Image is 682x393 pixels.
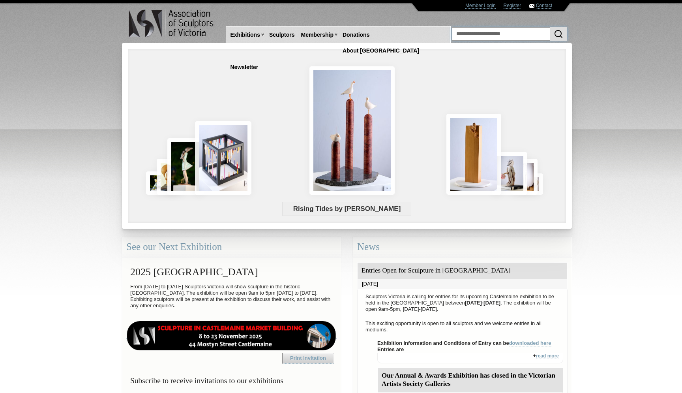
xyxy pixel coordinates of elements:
[126,282,337,311] p: From [DATE] to [DATE] Sculptors Victoria will show sculpture in the historic [GEOGRAPHIC_DATA]. T...
[492,152,527,195] img: Let There Be Light
[378,368,563,392] div: Our Annual & Awards Exhibition has closed in the Victorian Artists Society Galleries
[195,121,251,195] img: Misaligned
[358,263,567,279] div: Entries Open for Sculpture in [GEOGRAPHIC_DATA]
[377,340,551,346] strong: Exhibition information and Conditions of Entry can be
[283,202,411,216] span: Rising Tides by [PERSON_NAME]
[465,3,496,9] a: Member Login
[227,28,263,42] a: Exhibitions
[358,279,567,289] div: [DATE]
[126,373,337,388] h3: Subscribe to receive invitations to our exhibitions
[362,291,563,314] p: Sculptors Victoria is calling for entries for its upcoming Castelmaine exhibition to be held in t...
[128,8,215,39] img: logo.png
[446,114,501,195] img: Little Frog. Big Climb
[362,318,563,335] p: This exciting opportunity is open to all sculptors and we welcome entries in all mediums.
[536,353,559,359] a: read more
[554,29,563,39] img: Search
[529,4,534,8] img: Contact ASV
[298,28,337,42] a: Membership
[126,262,337,282] h2: 2025 [GEOGRAPHIC_DATA]
[126,321,337,350] img: castlemaine-ldrbd25v2.png
[266,28,298,42] a: Sculptors
[309,66,395,195] img: Rising Tides
[282,353,334,364] a: Print Invitation
[353,237,572,258] div: News
[339,28,373,42] a: Donations
[509,340,551,346] a: downloaded here
[536,3,552,9] a: Contact
[339,43,422,58] a: About [GEOGRAPHIC_DATA]
[377,353,563,363] div: +
[122,237,341,258] div: See our Next Exhibition
[504,3,521,9] a: Register
[227,60,262,75] a: Newsletter
[465,300,501,306] strong: [DATE]-[DATE]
